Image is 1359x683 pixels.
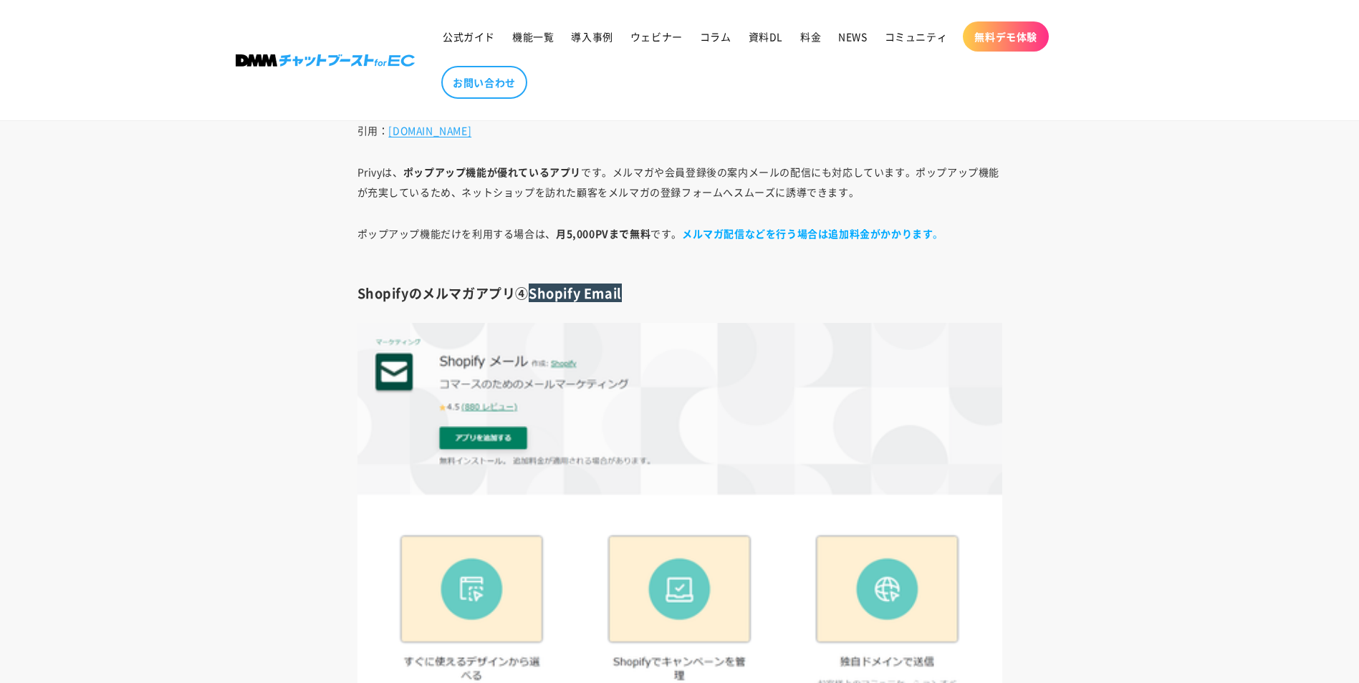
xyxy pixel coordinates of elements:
b: 月5,000PVまで無料 [556,226,650,241]
span: お問い合わせ [453,76,516,89]
a: NEWS [830,21,875,52]
span: 。 [682,226,943,241]
span: 公式ガイド [443,30,495,43]
span: ウェビナー [630,30,683,43]
a: 機能一覧 [504,21,562,52]
p: ポップアップ機能だけを利用する場合は、 です。 [357,223,1002,263]
b: ポップアップ機能が優れているアプリ [403,165,581,179]
span: 資料DL [749,30,783,43]
span: NEWS [838,30,867,43]
span: コラム [700,30,731,43]
span: 導入事例 [571,30,613,43]
a: コミュニティ [876,21,956,52]
a: [DOMAIN_NAME] [388,123,471,137]
p: Privyは、 です。メルマガや会員登録後の案内メールの配信にも対応しています。ポップアップ機能が充実しているため、ネットショップを訪れた顧客をメルマガの登録フォームへスムーズに誘導できます。 [357,162,1002,202]
span: 機能一覧 [512,30,554,43]
a: 公式ガイド [434,21,504,52]
b: メルマガ配信などを行う場合は追加料金がかかります [682,226,933,241]
span: 無料デモ体験 [974,30,1037,43]
span: 料金 [800,30,821,43]
a: ウェビナー [622,21,691,52]
a: 導入事例 [562,21,621,52]
a: 無料デモ体験 [963,21,1049,52]
a: コラム [691,21,740,52]
span: コミュニティ [885,30,948,43]
p: 引用： [357,120,1002,140]
a: 資料DL [740,21,792,52]
a: お問い合わせ [441,66,527,99]
h3: Shopifyのメルマガアプリ④Shopify Email [357,285,1002,301]
a: 料金 [792,21,830,52]
img: 株式会社DMM Boost [236,54,415,67]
